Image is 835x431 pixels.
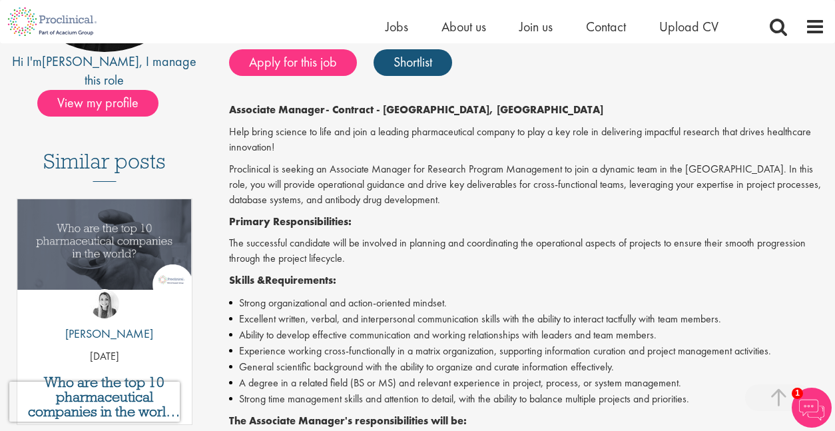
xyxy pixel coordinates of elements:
iframe: reCAPTCHA [9,382,180,422]
img: Chatbot [792,388,832,428]
img: Top 10 pharmaceutical companies in the world 2025 [17,199,192,290]
img: Hannah Burke [90,289,119,318]
strong: - Contract - [GEOGRAPHIC_DATA], [GEOGRAPHIC_DATA] [326,103,603,117]
a: Upload CV [659,18,718,35]
li: Excellent written, verbal, and interpersonal communication skills with the ability to interact ta... [229,311,826,327]
a: Link to a post [17,199,192,317]
p: [PERSON_NAME] [55,325,153,342]
li: A degree in a related field (BS or MS) and relevant experience in project, process, or system man... [229,375,826,391]
li: Strong organizational and action-oriented mindset. [229,295,826,311]
span: 1 [792,388,803,399]
strong: Associate Manager [229,103,326,117]
a: [PERSON_NAME] [42,53,139,70]
li: Ability to develop effective communication and working relationships with leaders and team members. [229,327,826,343]
a: View my profile [37,93,172,110]
a: About us [441,18,486,35]
p: The successful candidate will be involved in planning and coordinating the operational aspects of... [229,236,826,266]
p: [DATE] [17,349,192,364]
a: Join us [519,18,553,35]
a: Who are the top 10 pharmaceutical companies in the world? (2025) [24,375,185,419]
strong: Primary Responsibilities: [229,215,352,228]
strong: Requirements: [265,273,336,287]
p: Help bring science to life and join a leading pharmaceutical company to play a key role in delive... [229,125,826,155]
li: Strong time management skills and attention to detail, with the ability to balance multiple proje... [229,391,826,407]
li: Experience working cross-functionally in a matrix organization, supporting information curation a... [229,343,826,359]
span: View my profile [37,90,158,117]
a: Shortlist [374,49,452,76]
h3: Similar posts [43,150,166,182]
a: Contact [586,18,626,35]
a: Hannah Burke [PERSON_NAME] [55,289,153,349]
strong: The Associate Manager's responsibilities will be: [229,414,467,428]
a: Apply for this job [229,49,357,76]
strong: Skills & [229,273,265,287]
div: Hi I'm , I manage this role [10,52,199,90]
li: General scientific background with the ability to organize and curate information effectively. [229,359,826,375]
a: Jobs [386,18,408,35]
p: Proclinical is seeking an Associate Manager for Research Program Management to join a dynamic tea... [229,162,826,208]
